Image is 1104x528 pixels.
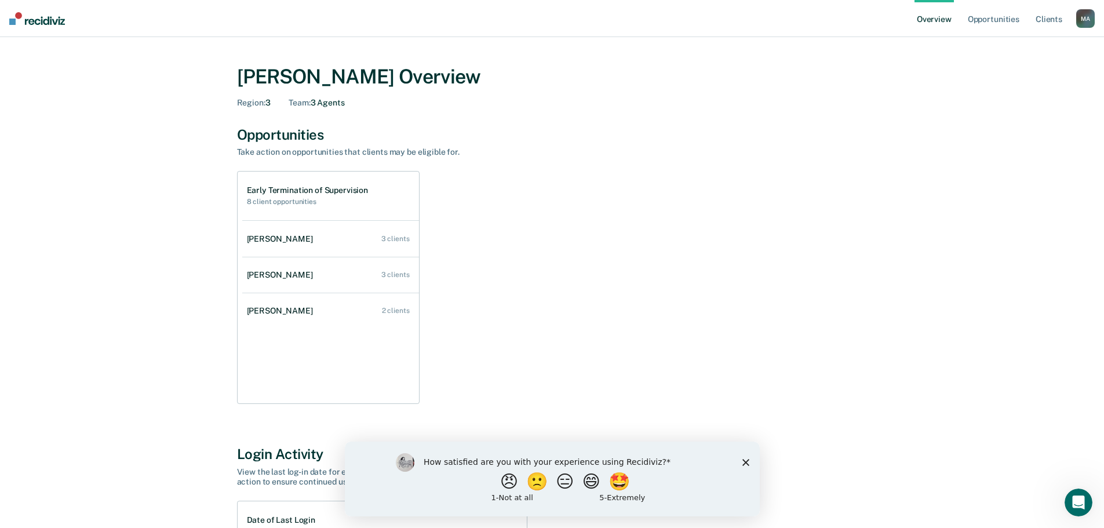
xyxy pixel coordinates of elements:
[237,126,868,143] div: Opportunities
[247,198,369,206] h2: 8 client opportunities
[242,294,419,327] a: [PERSON_NAME] 2 clients
[242,223,419,256] a: [PERSON_NAME] 3 clients
[237,98,271,108] div: 3
[382,307,410,315] div: 2 clients
[1076,9,1095,28] button: MA
[289,98,310,107] span: Team :
[237,65,868,89] div: [PERSON_NAME] Overview
[247,306,318,316] div: [PERSON_NAME]
[9,12,65,25] img: Recidiviz
[247,515,315,525] h1: Date of Last Login
[242,258,419,292] a: [PERSON_NAME] 3 clients
[237,147,643,157] div: Take action on opportunities that clients may be eligible for.
[237,98,265,107] span: Region :
[247,234,318,244] div: [PERSON_NAME]
[247,270,318,280] div: [PERSON_NAME]
[289,98,344,108] div: 3 Agents
[381,235,410,243] div: 3 clients
[381,271,410,279] div: 3 clients
[1065,489,1092,516] iframe: Intercom live chat
[1076,9,1095,28] div: M A
[237,446,868,463] div: Login Activity
[247,185,369,195] h1: Early Termination of Supervision
[237,467,643,487] div: View the last log-in date for each agent. Any agent inactive for over 30 days will be flagged, so...
[345,442,760,516] iframe: Survey by Kim from Recidiviz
